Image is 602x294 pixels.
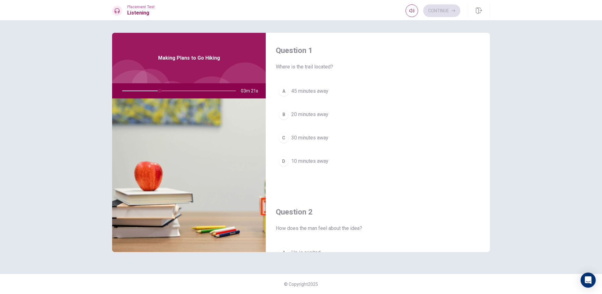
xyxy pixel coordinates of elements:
span: How does the man feel about the idea? [276,225,480,232]
h4: Question 1 [276,45,480,56]
span: 30 minutes away [291,134,328,142]
div: A [279,248,289,258]
div: C [279,133,289,143]
span: 45 minutes away [291,87,328,95]
h1: Listening [127,9,155,17]
div: A [279,86,289,96]
h4: Question 2 [276,207,480,217]
div: B [279,109,289,120]
button: A45 minutes away [276,83,480,99]
span: Placement Test [127,5,155,9]
span: Making Plans to Go Hiking [158,54,220,62]
span: 10 minutes away [291,157,328,165]
span: 20 minutes away [291,111,328,118]
button: C30 minutes away [276,130,480,146]
span: He is excited [291,249,321,256]
div: Open Intercom Messenger [581,273,596,288]
span: 03m 21s [241,83,263,98]
span: Where is the trail located? [276,63,480,71]
img: Making Plans to Go Hiking [112,98,266,252]
button: AHe is excited [276,245,480,261]
button: D10 minutes away [276,153,480,169]
div: D [279,156,289,166]
button: B20 minutes away [276,107,480,122]
span: © Copyright 2025 [284,282,318,287]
